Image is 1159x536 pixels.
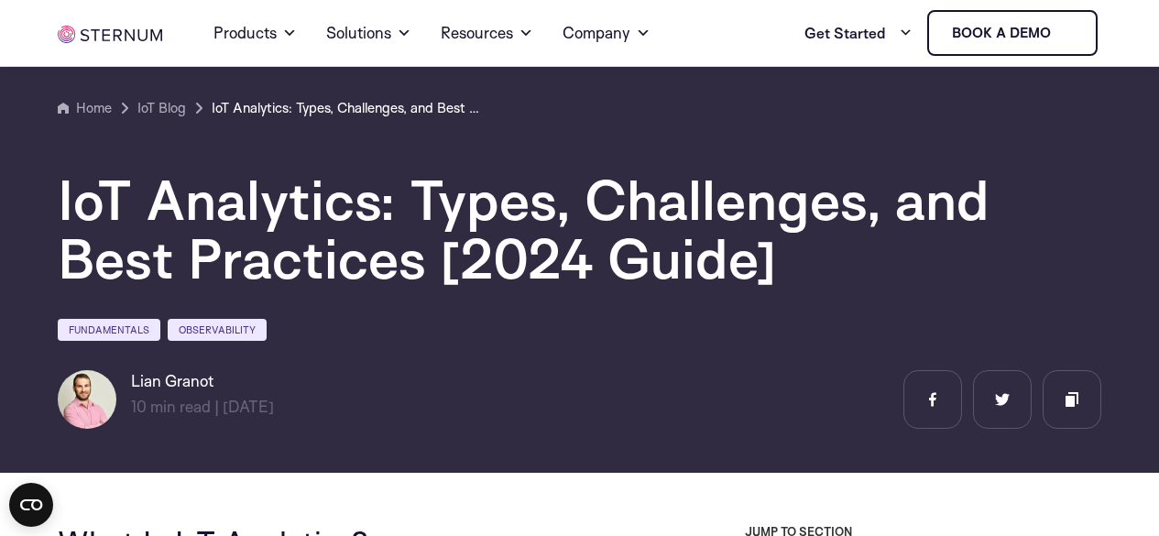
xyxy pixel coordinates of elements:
a: Book a demo [927,10,1098,56]
a: Observability [168,319,267,341]
h6: Lian Granot [131,370,274,392]
span: [DATE] [223,397,274,416]
a: IoT Blog [137,97,186,119]
button: Open CMP widget [9,483,53,527]
h1: IoT Analytics: Types, Challenges, and Best Practices [2024 Guide] [58,170,1101,288]
a: Get Started [804,15,913,51]
span: min read | [131,397,219,416]
a: Fundamentals [58,319,160,341]
a: Home [58,97,112,119]
img: Lian Granot [58,370,116,429]
a: IoT Analytics: Types, Challenges, and Best Practices [2024 Guide] [212,97,487,119]
span: 10 [131,397,147,416]
img: sternum iot [1058,26,1073,40]
img: sternum iot [58,26,162,43]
